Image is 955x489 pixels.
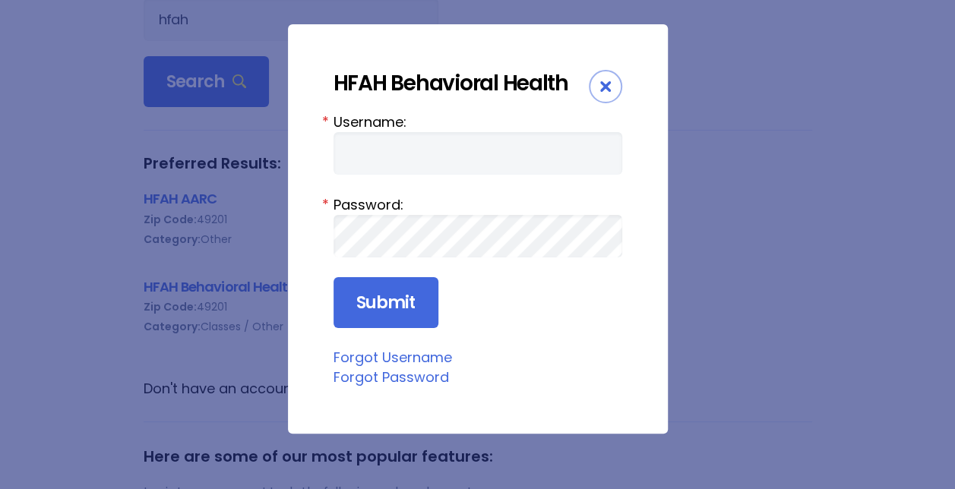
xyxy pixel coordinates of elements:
a: Forgot Username [334,348,452,367]
div: HFAH Behavioral Health [334,70,589,96]
div: Close [589,70,622,103]
label: Username: [334,112,622,132]
label: Password: [334,194,622,215]
input: Submit [334,277,438,329]
a: Forgot Password [334,368,449,386]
